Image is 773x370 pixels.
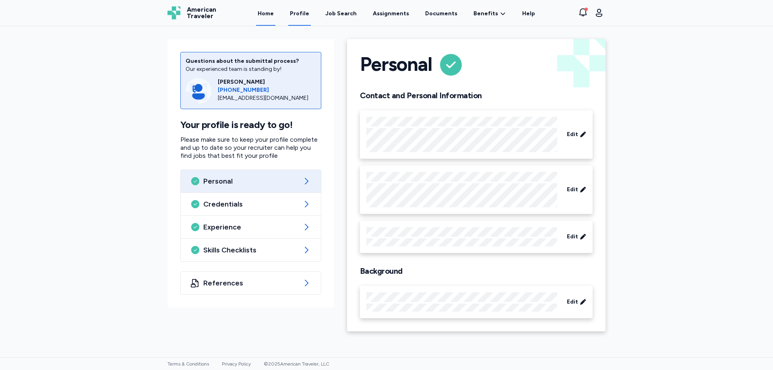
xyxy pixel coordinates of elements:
span: Edit [567,233,578,241]
a: Profile [288,1,311,26]
span: Benefits [473,10,498,18]
div: [EMAIL_ADDRESS][DOMAIN_NAME] [218,94,316,102]
p: Please make sure to keep your profile complete and up to date so your recruiter can help you find... [180,136,321,160]
a: Home [256,1,275,26]
a: [PHONE_NUMBER] [218,86,316,94]
img: Logo [167,6,180,19]
div: Questions about the submittal process? [186,57,316,65]
span: Personal [203,176,298,186]
h1: Your profile is ready to go! [180,119,321,131]
div: Our experienced team is standing by! [186,65,316,73]
span: Edit [567,186,578,194]
span: Edit [567,130,578,138]
span: © 2025 American Traveler, LLC [264,361,329,367]
div: Job Search [325,10,357,18]
div: Edit [360,165,593,214]
a: Terms & Conditions [167,361,209,367]
span: Experience [203,222,298,232]
div: [PERSON_NAME] [218,78,316,86]
div: Edit [360,110,593,159]
div: Edit [360,221,593,253]
a: Benefits [473,10,506,18]
span: Skills Checklists [203,245,298,255]
h2: Contact and Personal Information [360,91,593,101]
span: Edit [567,298,578,306]
div: Edit [360,286,593,318]
span: American Traveler [187,6,216,19]
span: Credentials [203,199,298,209]
h2: Background [360,266,593,276]
span: References [203,278,298,288]
h1: Personal [360,52,432,78]
img: Consultant [186,78,211,104]
a: Privacy Policy [222,361,251,367]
